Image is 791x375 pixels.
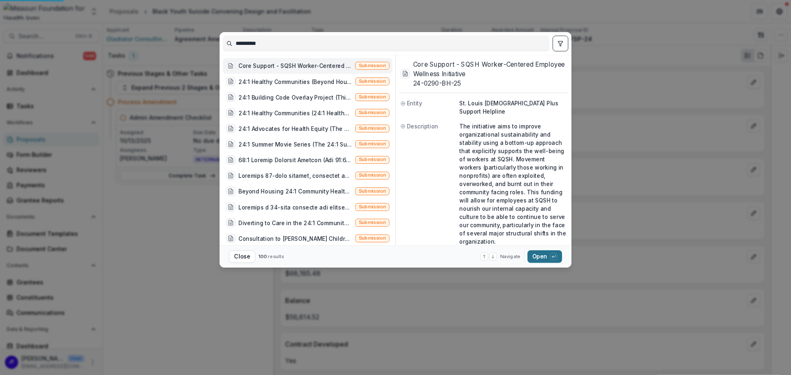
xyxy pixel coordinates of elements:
div: 24:1 Advocates for Health Equity (The 24:1 Initiative in the Normandy Schools Collaborative bring... [239,125,352,133]
div: 24:1 Healthy Communities (Beyond Housing requests funds to continue the 24:1 Healthy Communities ... [239,77,352,86]
span: 100 [258,254,267,259]
span: results [268,254,284,259]
span: Entity [407,99,422,107]
button: Close [229,250,255,263]
button: toggle filters [552,36,568,51]
span: Submission [358,173,386,179]
span: Navigate [500,253,521,260]
span: Submission [358,63,386,69]
button: Open [527,250,562,263]
h3: 24-0290-BH-25 [413,79,567,88]
div: 68:1 Loremip Dolorsit Ametcon (Adi 91:6 Elitsed Doeiusmo Tempori utla etdolo m aliquae adminimven... [239,156,352,164]
div: 24:1 Healthy Communities (24:1 Healthy Communities is an initiative to reduce [MEDICAL_DATA] in t... [239,109,352,117]
span: Submission [358,79,386,84]
span: Submission [358,110,386,116]
span: Submission [358,204,386,210]
span: Submission [358,126,386,131]
div: Beyond Housing 24:1 Community Health Worker Project (Beyond Housing will employ two Community Hea... [239,187,352,196]
div: Loremips 87-dolo sitamet, consectet adipisc, elitseddoe tem incid utlabore et dolorem al enimadmi... [239,172,352,180]
span: Description [407,122,438,130]
div: Loremips d 34-sita consecte adi elitseddoei, temporinc, utlabor etdo magnaaliqu, eni adminimve qu... [239,203,352,211]
p: St. Louis [DEMOGRAPHIC_DATA] Plus Support Helpline [459,99,566,116]
span: Submission [358,235,386,241]
div: 24:1 Summer Movie Series (The 24:1 Summer Movie Series is a free monthly event that will build so... [239,140,352,149]
span: Submission [358,141,386,147]
span: Submission [358,220,386,226]
h3: Core Support - SQSH Worker-Centered Employee Wellness Initiative [413,60,567,79]
span: Submission [358,157,386,163]
p: The initiative aims to improve organizational sustainability and stability using a bottom-up appr... [459,122,566,245]
span: Submission [358,189,386,194]
div: Core Support - SQSH Worker-Centered Employee Wellness Initiative (The initiative aims to improve ... [239,62,352,70]
div: Diverting to Care in the 24:1 Community (To address needs of [GEOGRAPHIC_DATA] residents with men... [239,219,352,227]
div: 24:1 Building Code Overlay Project (This Building Code Overlay project is a two-year, cross-secto... [239,93,352,101]
span: Submission [358,94,386,100]
div: Consultation to [PERSON_NAME] Children & Family Services to prepare application for Basic Center ... [239,234,352,242]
